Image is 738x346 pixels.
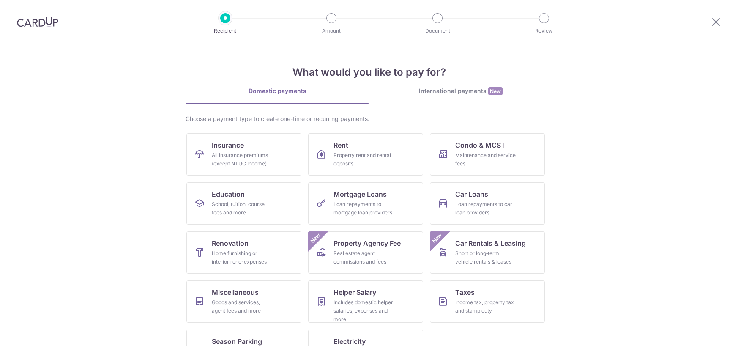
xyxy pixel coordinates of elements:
[333,200,394,217] div: Loan repayments to mortgage loan providers
[308,231,423,274] a: Property Agency FeeReal estate agent commissions and feesNew
[333,238,401,248] span: Property Agency Fee
[186,115,552,123] div: Choose a payment type to create one-time or recurring payments.
[308,280,423,323] a: Helper SalaryIncludes domestic helper salaries, expenses and more
[212,200,273,217] div: School, tuition, course fees and more
[333,151,394,168] div: Property rent and rental deposits
[455,249,516,266] div: Short or long‑term vehicle rentals & leases
[186,182,301,225] a: EducationSchool, tuition, course fees and more
[430,182,545,225] a: Car LoansLoan repayments to car loan providers
[186,133,301,176] a: InsuranceAll insurance premiums (except NTUC Income)
[186,87,369,95] div: Domestic payments
[212,151,273,168] div: All insurance premiums (except NTUC Income)
[333,249,394,266] div: Real estate agent commissions and fees
[455,200,516,217] div: Loan repayments to car loan providers
[333,287,376,297] span: Helper Salary
[212,249,273,266] div: Home furnishing or interior reno-expenses
[369,87,552,96] div: International payments
[300,27,363,35] p: Amount
[406,27,469,35] p: Document
[488,87,503,95] span: New
[430,231,545,274] a: Car Rentals & LeasingShort or long‑term vehicle rentals & leasesNew
[455,298,516,315] div: Income tax, property tax and stamp duty
[186,280,301,323] a: MiscellaneousGoods and services, agent fees and more
[17,17,58,27] img: CardUp
[212,298,273,315] div: Goods and services, agent fees and more
[430,280,545,323] a: TaxesIncome tax, property tax and stamp duty
[455,189,488,199] span: Car Loans
[212,140,244,150] span: Insurance
[212,238,249,248] span: Renovation
[333,298,394,324] div: Includes domestic helper salaries, expenses and more
[333,140,348,150] span: Rent
[333,189,387,199] span: Mortgage Loans
[455,287,475,297] span: Taxes
[186,65,552,80] h4: What would you like to pay for?
[455,238,526,248] span: Car Rentals & Leasing
[455,151,516,168] div: Maintenance and service fees
[308,182,423,225] a: Mortgage LoansLoan repayments to mortgage loan providers
[513,27,575,35] p: Review
[212,189,245,199] span: Education
[186,231,301,274] a: RenovationHome furnishing or interior reno-expenses
[681,321,730,342] iframe: Opens a widget where you can find more information
[194,27,257,35] p: Recipient
[309,231,323,245] span: New
[430,231,444,245] span: New
[430,133,545,176] a: Condo & MCSTMaintenance and service fees
[212,287,259,297] span: Miscellaneous
[455,140,506,150] span: Condo & MCST
[308,133,423,176] a: RentProperty rent and rental deposits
